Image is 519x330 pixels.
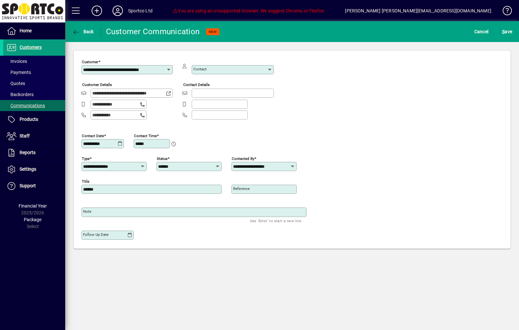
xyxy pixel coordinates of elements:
[20,183,36,188] span: Support
[3,178,65,194] a: Support
[83,232,109,237] mat-label: Follow up date
[3,128,65,144] a: Staff
[20,133,30,138] span: Staff
[250,217,301,224] mat-hint: Use 'Enter' to start a new line
[72,29,94,34] span: Back
[20,117,38,122] span: Products
[86,5,107,17] button: Add
[3,145,65,161] a: Reports
[128,6,153,16] div: Sportco Ltd
[498,1,511,22] a: Knowledge Base
[20,166,36,172] span: Settings
[500,26,514,37] button: Save
[7,70,31,75] span: Payments
[3,78,65,89] a: Quotes
[24,217,41,222] span: Package
[7,59,27,64] span: Invoices
[19,203,47,208] span: Financial Year
[7,81,25,86] span: Quotes
[502,26,512,37] span: ave
[70,26,96,37] button: Back
[20,150,36,155] span: Reports
[172,8,325,13] span: You are using an unsupported browser. We suggest Chrome, or Firefox.
[3,23,65,39] a: Home
[473,26,490,37] button: Cancel
[3,161,65,178] a: Settings
[3,56,65,67] a: Invoices
[65,26,101,37] app-page-header-button: Back
[233,186,250,191] mat-label: Reference
[83,209,91,214] mat-label: Note
[3,89,65,100] a: Backorders
[82,60,98,64] mat-label: Customer
[232,156,254,161] mat-label: Contacted by
[3,100,65,111] a: Communications
[82,179,89,183] mat-label: Title
[106,26,200,37] div: Customer Communication
[82,156,90,161] mat-label: Type
[193,67,207,71] mat-label: Contact
[107,5,128,17] button: Profile
[474,26,489,37] span: Cancel
[134,133,157,138] mat-label: Contact time
[20,28,32,33] span: Home
[3,111,65,128] a: Products
[3,67,65,78] a: Payments
[20,45,42,50] span: Customers
[157,156,168,161] mat-label: Status
[82,133,104,138] mat-label: Contact date
[209,30,217,34] span: NEW
[345,6,491,16] div: [PERSON_NAME] [PERSON_NAME][EMAIL_ADDRESS][DOMAIN_NAME]
[7,103,45,108] span: Communications
[502,29,505,34] span: S
[7,92,34,97] span: Backorders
